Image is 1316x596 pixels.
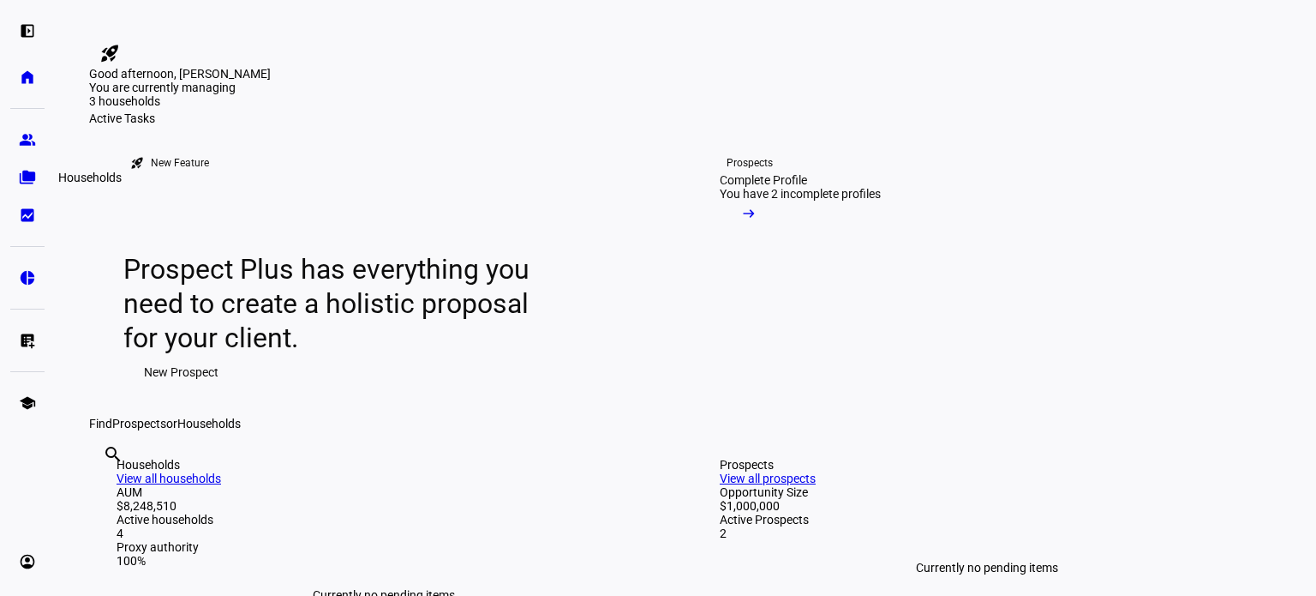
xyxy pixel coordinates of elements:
[99,43,120,63] mat-icon: rocket_launch
[130,156,144,170] mat-icon: rocket_launch
[720,472,816,485] a: View all prospects
[117,527,651,540] div: 4
[117,540,651,554] div: Proxy authority
[720,527,1254,540] div: 2
[10,198,45,232] a: bid_landscape
[692,125,977,417] a: ProspectsComplete ProfileYou have 2 incomplete profiles
[19,332,36,349] eth-mat-symbol: list_alt_add
[112,417,166,430] span: Prospects
[720,499,1254,513] div: $1,000,000
[720,513,1254,527] div: Active Prospects
[144,355,218,389] span: New Prospect
[89,417,1282,430] div: Find or
[103,444,123,465] mat-icon: search
[151,156,209,170] div: New Feature
[19,22,36,39] eth-mat-symbol: left_panel_open
[10,60,45,94] a: home
[117,458,651,472] div: Households
[19,131,36,148] eth-mat-symbol: group
[117,554,651,568] div: 100%
[89,94,260,111] div: 3 households
[89,111,1282,125] div: Active Tasks
[720,187,881,201] div: You have 2 incomplete profiles
[19,207,36,224] eth-mat-symbol: bid_landscape
[177,417,241,430] span: Households
[10,261,45,295] a: pie_chart
[10,123,45,157] a: group
[123,252,546,355] div: Prospect Plus has everything you need to create a holistic proposal for your client.
[117,472,221,485] a: View all households
[720,458,1254,472] div: Prospects
[19,394,36,412] eth-mat-symbol: school
[720,485,1254,499] div: Opportunity Size
[720,173,807,187] div: Complete Profile
[727,156,773,170] div: Prospects
[10,160,45,195] a: folder_copy
[19,553,36,570] eth-mat-symbol: account_circle
[117,513,651,527] div: Active households
[720,540,1254,595] div: Currently no pending items
[123,355,239,389] button: New Prospect
[19,269,36,286] eth-mat-symbol: pie_chart
[740,205,757,222] mat-icon: arrow_right_alt
[89,67,1282,81] div: Good afternoon, [PERSON_NAME]
[19,69,36,86] eth-mat-symbol: home
[51,167,129,188] div: Households
[117,485,651,499] div: AUM
[89,81,236,94] span: You are currently managing
[19,169,36,186] eth-mat-symbol: folder_copy
[103,467,106,488] input: Enter name of prospect or household
[117,499,651,513] div: $8,248,510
